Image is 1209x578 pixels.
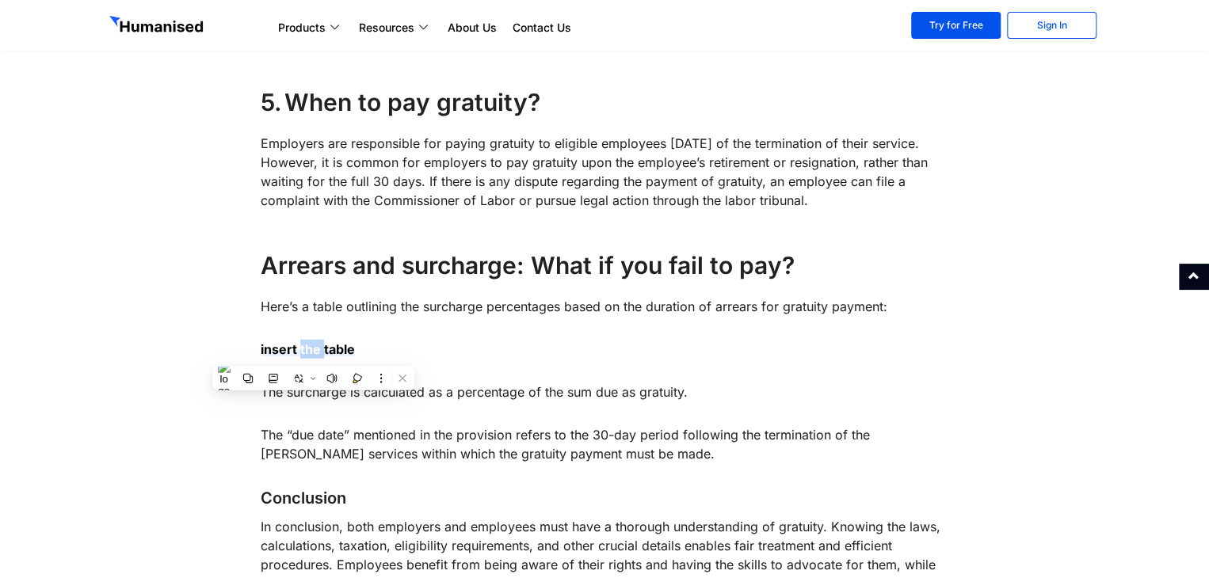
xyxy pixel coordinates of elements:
img: GetHumanised Logo [109,16,206,36]
h4: 5. When to pay gratuity? [261,86,949,118]
p: The “due date” mentioned in the provision refers to the 30-day period following the termination o... [261,425,949,463]
p: The surcharge is calculated as a percentage of the sum due as gratuity. [261,382,949,401]
a: Products [270,18,351,37]
p: Employers are responsible for paying gratuity to eligible employees [DATE] of the termination of ... [261,134,949,210]
h6: Conclusion [261,487,949,509]
a: Contact Us [505,18,579,37]
h4: Arrears and surcharge: What if you fail to pay? [261,249,949,281]
a: Sign In [1007,12,1096,39]
a: Try for Free [911,12,1001,39]
p: Here’s a table outlining the surcharge percentages based on the duration of arrears for gratuity ... [261,297,949,316]
a: Resources [351,18,440,37]
a: About Us [440,18,505,37]
strong: insert the table [261,341,355,357]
